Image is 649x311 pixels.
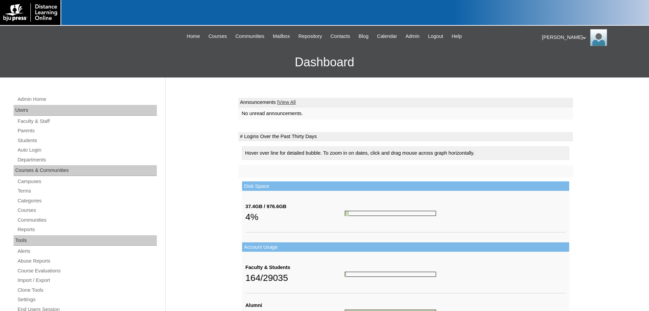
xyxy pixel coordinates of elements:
a: Clone Tools [17,286,157,294]
a: Reports [17,225,157,234]
a: Repository [295,32,326,40]
a: Categories [17,197,157,205]
div: Faculty & Students [245,264,345,271]
a: Communities [17,216,157,224]
a: Students [17,136,157,145]
td: Account Usage [242,242,569,252]
a: Terms [17,187,157,195]
div: Alumni [245,302,345,309]
h3: Dashboard [3,47,646,77]
a: Blog [355,32,372,40]
div: Tools [14,235,157,246]
div: Courses & Communities [14,165,157,176]
a: Campuses [17,177,157,186]
a: Contacts [327,32,354,40]
span: Blog [359,32,368,40]
a: Abuse Reports [17,257,157,265]
a: Communities [232,32,268,40]
a: Admin [402,32,423,40]
a: Help [448,32,465,40]
td: Disk Space [242,181,569,191]
span: Courses [209,32,227,40]
a: Auto Login [17,146,157,154]
td: No unread announcements. [238,107,573,120]
span: Home [187,32,200,40]
td: Announcements | [238,98,573,107]
a: Departments [17,156,157,164]
a: Faculty & Staff [17,117,157,126]
a: Courses [17,206,157,215]
div: Users [14,105,157,116]
a: Alerts [17,247,157,256]
span: Admin [406,32,420,40]
div: 37.4GB / 976.6GB [245,203,345,210]
img: logo-white.png [3,3,57,22]
a: Logout [425,32,447,40]
a: Import / Export [17,276,157,285]
a: Home [184,32,203,40]
a: Courses [205,32,231,40]
span: Communities [235,32,264,40]
a: Admin Home [17,95,157,104]
a: Calendar [374,32,400,40]
span: Help [452,32,462,40]
span: Calendar [377,32,397,40]
a: Course Evaluations [17,267,157,275]
span: Repository [298,32,322,40]
a: Mailbox [269,32,293,40]
span: Mailbox [273,32,290,40]
td: # Logins Over the Past Thirty Days [238,132,573,141]
a: View All [279,99,296,105]
img: Pam Miller / Distance Learning Online Staff [590,29,607,46]
span: Logout [428,32,443,40]
div: Hover over line for detailed bubble. To zoom in on dates, click and drag mouse across graph horiz... [242,146,570,160]
div: 164/29035 [245,271,345,285]
div: [PERSON_NAME] [542,29,642,46]
a: Settings [17,295,157,304]
div: 4% [245,210,345,224]
a: Parents [17,127,157,135]
span: Contacts [331,32,350,40]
